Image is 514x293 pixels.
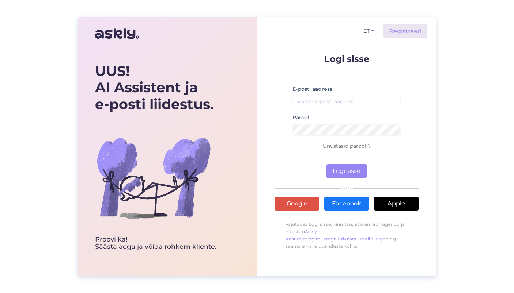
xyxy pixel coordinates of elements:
a: Registreeri [383,24,427,38]
p: Logi sisse [275,54,419,63]
button: Logi sisse [326,164,367,178]
span: VÕI [341,186,353,191]
a: Apple [374,197,419,211]
p: Vajutades Logi sisse, kinnitan, et olen läbi lugenud ja nõustun , ning saama emaile uuenduste kohta. [275,217,419,254]
img: Askly [95,25,139,43]
label: Parool [292,114,309,122]
a: Privaatsuspoliitikaga [337,236,385,242]
label: E-posti aadress [292,85,332,93]
a: Google [275,197,319,211]
a: Facebook [324,197,369,211]
input: Sisesta e-posti aadress [292,96,401,107]
a: Askly Kasutajatingimustega [286,229,336,242]
a: Unustasid parooli? [323,143,371,149]
div: Proovi ka! Säästa aega ja võida rohkem kliente. [95,236,216,251]
button: ET [360,26,377,36]
div: UUS! AI Assistent ja e-posti liidestus. [95,63,216,113]
img: bg-askly [95,119,212,236]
